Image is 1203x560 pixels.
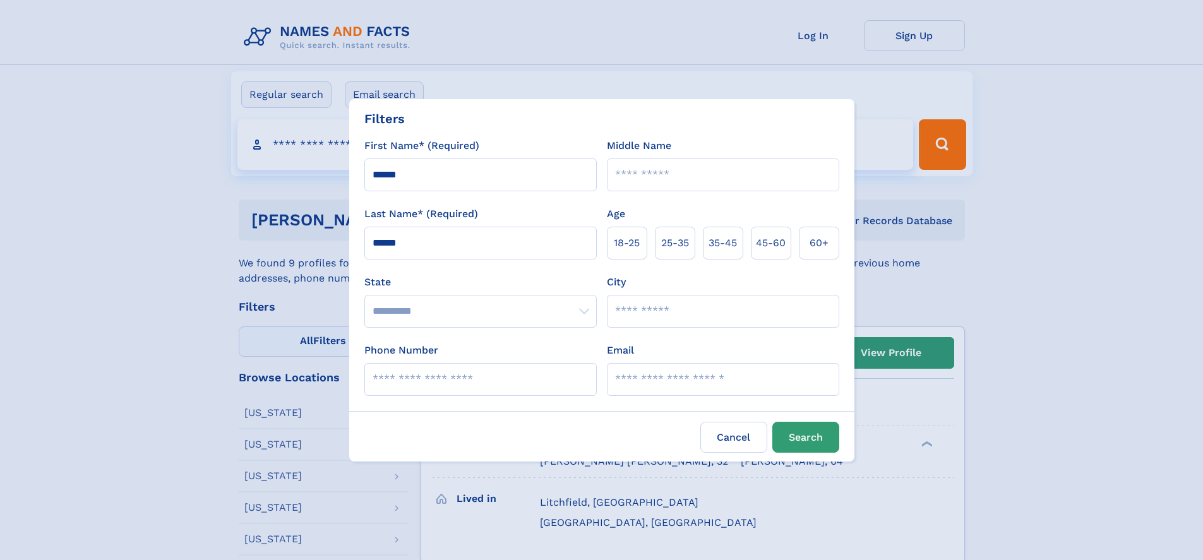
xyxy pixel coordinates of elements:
[607,343,634,358] label: Email
[661,235,689,251] span: 25‑35
[700,422,767,453] label: Cancel
[607,138,671,153] label: Middle Name
[607,275,626,290] label: City
[607,206,625,222] label: Age
[364,343,438,358] label: Phone Number
[614,235,640,251] span: 18‑25
[364,275,597,290] label: State
[364,206,478,222] label: Last Name* (Required)
[756,235,786,251] span: 45‑60
[364,109,405,128] div: Filters
[709,235,737,251] span: 35‑45
[364,138,479,153] label: First Name* (Required)
[810,235,829,251] span: 60+
[772,422,839,453] button: Search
